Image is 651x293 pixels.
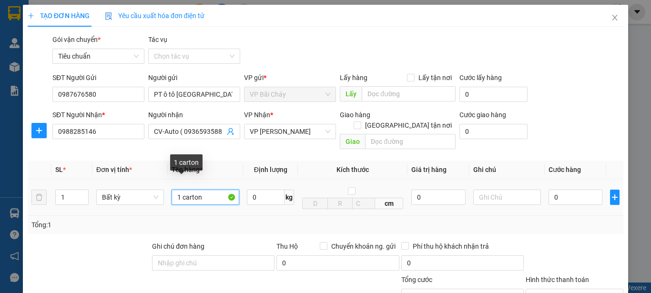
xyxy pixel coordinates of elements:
[601,5,628,31] button: Close
[10,5,90,25] strong: Công ty TNHH Phúc Xuyên
[411,190,465,205] input: 0
[401,276,432,283] span: Tổng cước
[148,72,240,83] div: Người gửi
[102,190,158,204] span: Bất kỳ
[336,166,369,173] span: Kích thước
[9,64,92,89] span: Gửi hàng Hạ Long: Hotline:
[459,124,528,139] input: Cước giao hàng
[250,87,330,101] span: VP Bãi Cháy
[52,110,144,120] div: SĐT Người Nhận
[250,124,330,139] span: VP Minh Khai
[31,220,252,230] div: Tổng: 1
[610,193,619,201] span: plus
[4,28,96,61] span: Gửi hàng [GEOGRAPHIC_DATA]: Hotline:
[244,111,270,119] span: VP Nhận
[5,36,96,53] strong: 024 3236 3236 -
[327,241,399,252] span: Chuyển khoản ng. gửi
[340,111,370,119] span: Giao hàng
[254,166,287,173] span: Định lượng
[58,49,139,63] span: Tiêu chuẩn
[365,134,456,149] input: Dọc đường
[152,242,204,250] label: Ghi chú đơn hàng
[409,241,493,252] span: Phí thu hộ khách nhận trả
[549,166,581,173] span: Cước hàng
[285,190,294,205] span: kg
[362,86,456,101] input: Dọc đường
[459,87,528,102] input: Cước lấy hàng
[105,12,112,20] img: icon
[52,72,144,83] div: SĐT Người Gửi
[352,198,375,209] input: C
[148,36,167,43] label: Tác vụ
[96,166,132,173] span: Đơn vị tính
[340,86,362,101] span: Lấy
[276,242,298,250] span: Thu Hộ
[170,154,203,171] div: 1 carton
[31,190,47,205] button: delete
[361,120,456,131] span: [GEOGRAPHIC_DATA] tận nơi
[31,123,47,138] button: plus
[28,12,34,19] span: plus
[340,74,367,81] span: Lấy hàng
[20,45,95,61] strong: 0888 827 827 - 0848 827 827
[32,127,46,134] span: plus
[244,72,336,83] div: VP gửi
[375,198,403,209] span: cm
[302,198,328,209] input: D
[415,72,456,83] span: Lấy tận nơi
[227,128,234,135] span: user-add
[52,36,101,43] span: Gói vận chuyển
[526,276,589,283] label: Hình thức thanh toán
[459,74,502,81] label: Cước lấy hàng
[148,110,240,120] div: Người nhận
[105,12,204,20] span: Yêu cầu xuất hóa đơn điện tử
[28,12,90,20] span: TẠO ĐƠN HÀNG
[459,111,506,119] label: Cước giao hàng
[327,198,353,209] input: R
[473,190,541,205] input: Ghi Chú
[340,134,365,149] span: Giao
[411,166,447,173] span: Giá trị hàng
[610,190,620,205] button: plus
[611,14,619,21] span: close
[469,161,545,179] th: Ghi chú
[152,255,275,271] input: Ghi chú đơn hàng
[172,190,239,205] input: VD: Bàn, Ghế
[55,166,63,173] span: SL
